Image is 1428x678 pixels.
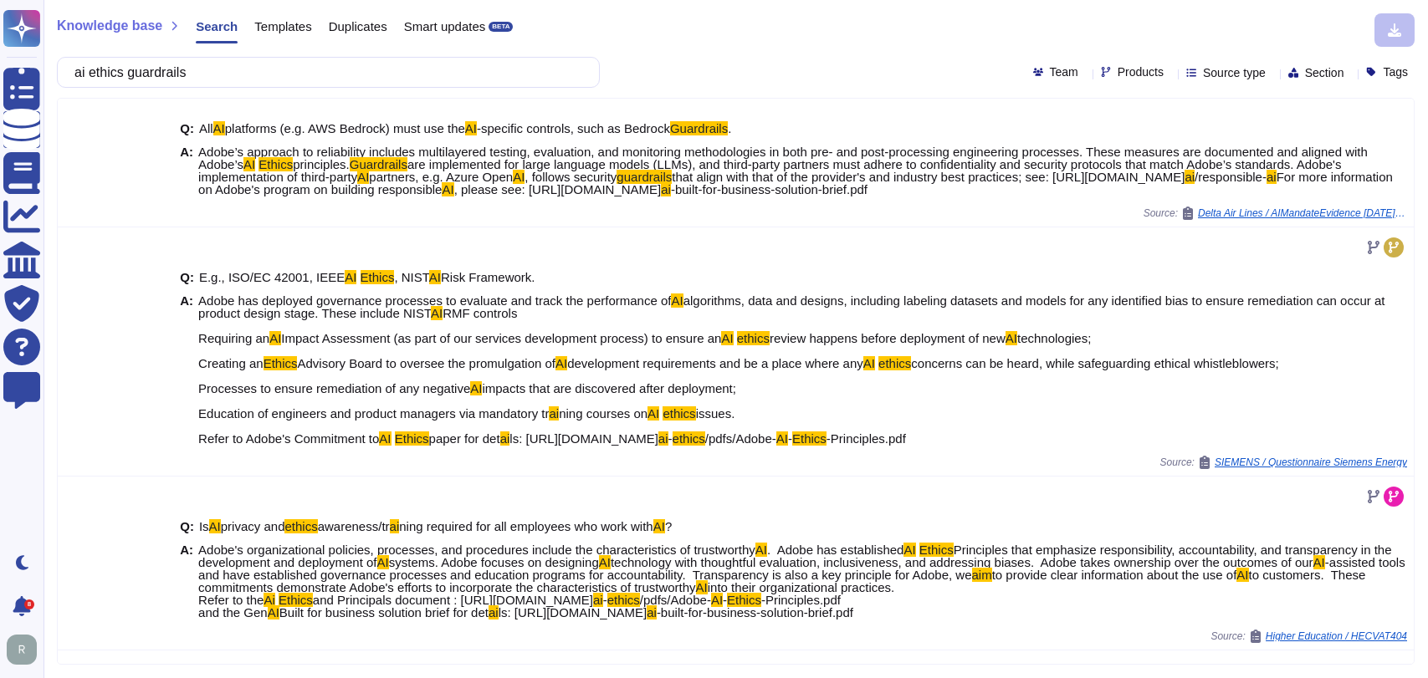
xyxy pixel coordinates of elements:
[727,593,761,607] mark: Ethics
[318,519,390,533] span: awareness/tr
[607,593,640,607] mark: ethics
[221,519,285,533] span: privacy and
[1144,206,1407,220] span: Source:
[3,631,49,668] button: user
[1383,66,1408,78] span: Tags
[603,593,607,607] span: -
[1267,170,1277,184] mark: ai
[919,543,954,557] mark: Ethics
[827,431,906,446] span: -Principles.pdf
[57,19,162,33] span: Knowledge base
[431,306,443,320] mark: AI
[199,121,213,135] span: All
[243,157,255,171] mark: AI
[268,605,279,619] mark: AI
[180,145,193,196] b: A:
[213,121,225,135] mark: AI
[209,519,221,533] mark: AI
[611,555,1313,569] span: technology with thoughtful evaluation, inclusiveness, and addressing biases. ​ Adobe takes owners...
[399,519,653,533] span: ning required for all employees who work with
[345,270,356,284] mark: AI
[429,270,441,284] mark: AI
[1118,66,1164,78] span: Products
[878,356,911,370] mark: ethics
[549,406,559,421] mark: ai
[198,543,755,557] span: Adobe's organizational policies, processes, and procedures include the characteristics of trustwo...
[1210,630,1407,643] span: Source:
[788,431,792,446] span: -
[361,270,395,284] mark: Ethics
[673,431,705,446] mark: ethics
[395,431,429,446] mark: Ethics
[647,605,657,619] mark: ai
[198,555,1405,582] span: -assisted tools and have established governance processes and education programs for accountabili...
[404,20,486,33] span: Smart updates
[281,331,721,345] span: Impact Assessment (as part of our services development process) to ensure an
[513,170,525,184] mark: AI
[369,170,513,184] span: partners, e.g. Azure Open
[647,406,659,421] mark: AI
[313,593,593,607] span: and Principals document : [URL][DOMAIN_NAME]
[24,599,34,609] div: 8
[670,121,728,135] mark: Guardrails
[863,356,875,370] mark: AI
[599,555,611,569] mark: AI
[198,593,841,619] span: -Principles.pdf and the Gen
[1195,170,1267,184] span: /responsible-
[525,170,617,184] span: , follows security
[1160,456,1407,469] span: Source:
[672,170,1185,184] span: that align with that of the provider's and industry best practices; see: [URL][DOMAIN_NAME]
[350,157,407,171] mark: Guardrails
[658,431,668,446] mark: ai
[721,331,733,345] mark: AI
[671,293,683,308] mark: AI
[555,356,567,370] mark: AI
[653,519,665,533] mark: AI
[180,294,193,445] b: A:
[199,270,345,284] span: E.g., ISO/EC 42001, IEEE
[180,520,194,533] b: Q:
[671,182,868,196] span: -built-for-business-solution-brief.pdf
[66,58,582,87] input: Search a question or template...
[269,331,281,345] mark: AI
[293,157,350,171] span: principles.
[477,121,670,135] span: -specific controls, such as Bedrock
[284,519,317,533] mark: ethics
[767,543,903,557] span: . ​ Adobe has established
[258,157,293,171] mark: Ethics
[264,356,298,370] mark: Ethics
[357,170,369,184] mark: AI
[737,331,770,345] mark: ethics
[465,121,477,135] mark: AI
[711,593,723,607] mark: AI
[264,593,274,607] mark: Ai
[377,555,389,569] mark: AI
[665,519,672,533] span: ?
[429,431,500,446] span: paper for det
[1305,67,1344,79] span: Section
[198,568,1365,594] span: to customers. ​​ These commitments demonstrate Adobe's efforts to incorporate the characteristics...
[559,406,647,421] span: ning courses on
[7,635,37,665] img: user
[379,431,391,446] mark: AI
[198,580,898,607] span: into their organizational practices. ​​ Refer to the
[593,593,603,607] mark: ai
[180,122,194,135] b: Q:
[180,543,193,619] b: A:
[723,593,727,607] span: -
[198,543,1391,569] span: Principles that emphasize responsibility, accountability, and transparency in the development and...
[198,293,1384,320] span: algorithms, data and designs, including labeling datasets and models for any identified bias to e...
[903,543,915,557] mark: AI
[441,270,535,284] span: Risk Framework.
[279,593,313,607] mark: Ethics
[1203,67,1266,79] span: Source type
[198,157,1341,184] span: are implemented for large language models (LLMs), and third-party partners must adhere to confide...
[617,170,672,184] mark: guardrails
[663,406,695,421] mark: ethics
[728,121,731,135] span: .
[705,431,776,446] span: /pdfs/Adobe-
[499,605,647,619] span: ls: [URL][DOMAIN_NAME]
[668,431,673,446] span: -
[696,580,708,594] mark: AI
[390,519,400,533] mark: ai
